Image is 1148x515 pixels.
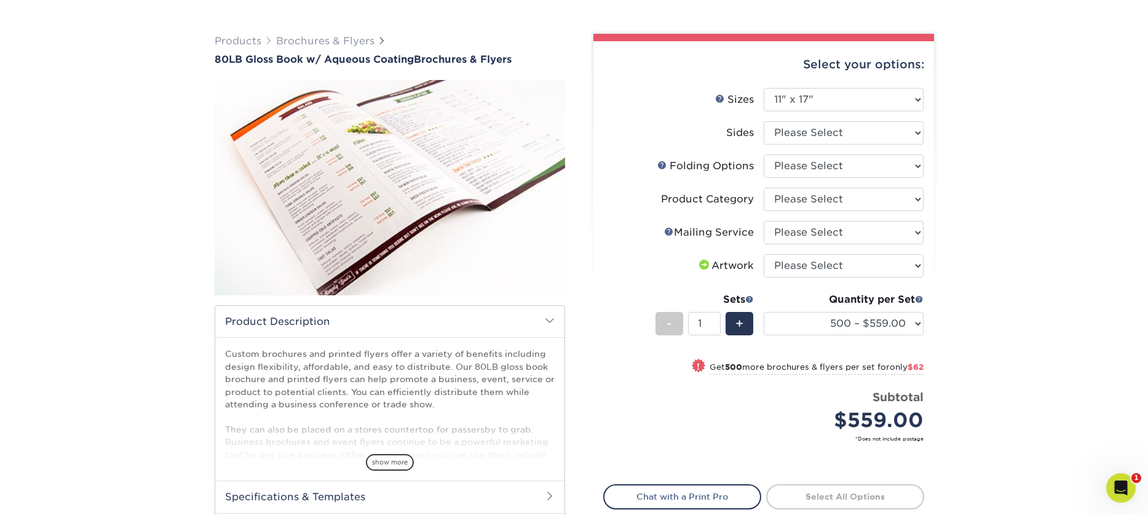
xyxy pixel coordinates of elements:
[215,66,565,309] img: 80LB Gloss Book<br/>w/ Aqueous Coating 01
[890,362,924,372] span: only
[697,258,754,273] div: Artwork
[215,35,261,47] a: Products
[366,454,414,471] span: show more
[1131,473,1141,483] span: 1
[657,159,754,174] div: Folding Options
[661,192,754,207] div: Product Category
[710,362,924,375] small: Get more brochures & flyers per set for
[773,405,924,435] div: $559.00
[715,92,754,107] div: Sizes
[697,360,700,373] span: !
[766,484,924,509] a: Select All Options
[215,54,565,65] a: 80LB Gloss Book w/ Aqueous CoatingBrochures & Flyers
[215,54,565,65] h1: Brochures & Flyers
[215,481,564,513] h2: Specifications & Templates
[276,35,374,47] a: Brochures & Flyers
[735,314,743,333] span: +
[1106,473,1136,503] iframe: Intercom live chat
[725,362,742,372] strong: 500
[764,292,924,307] div: Quantity per Set
[613,435,924,442] small: *Does not include postage
[667,314,672,333] span: -
[873,390,924,404] strong: Subtotal
[215,54,414,65] span: 80LB Gloss Book w/ Aqueous Coating
[603,484,761,509] a: Chat with a Print Pro
[664,225,754,240] div: Mailing Service
[908,362,924,372] span: $62
[726,126,754,140] div: Sides
[603,41,924,88] div: Select your options:
[215,306,564,337] h2: Product Description
[655,292,754,307] div: Sets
